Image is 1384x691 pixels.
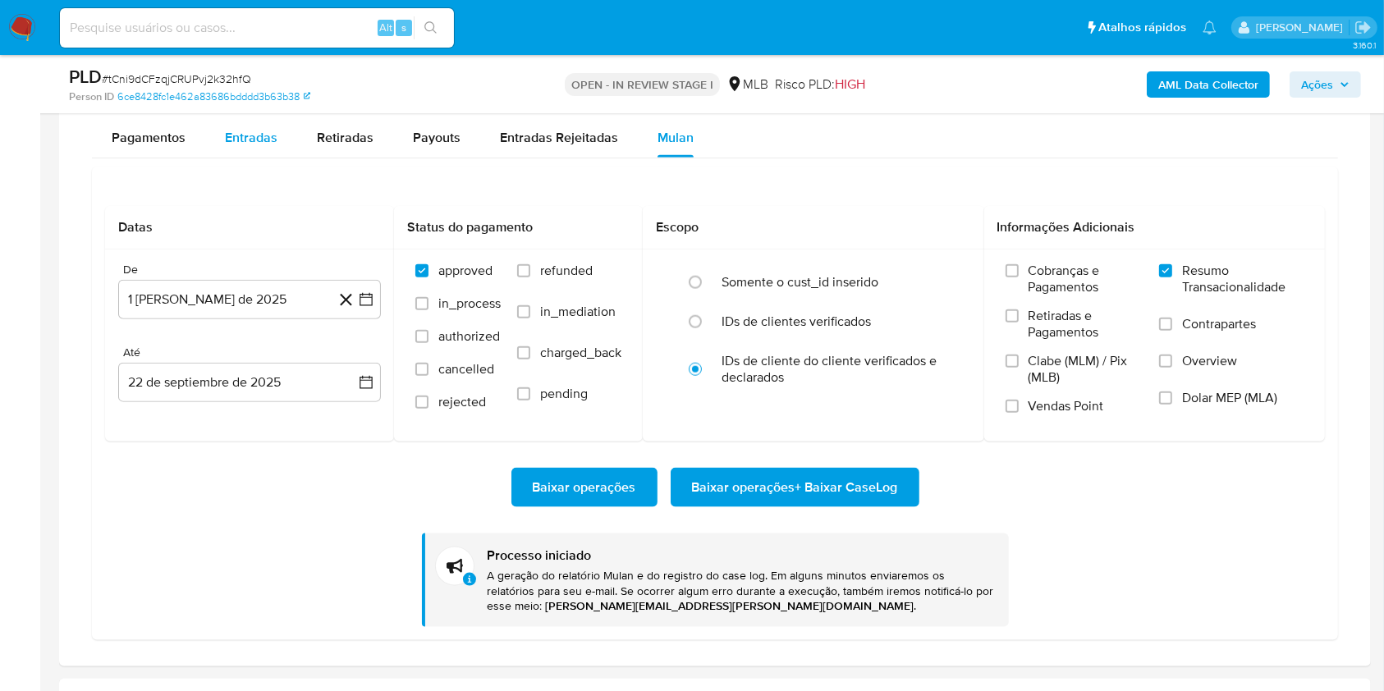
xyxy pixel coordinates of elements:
[379,20,392,35] span: Alt
[1290,71,1361,98] button: Ações
[1158,71,1258,98] b: AML Data Collector
[565,73,720,96] p: OPEN - IN REVIEW STAGE I
[1147,71,1270,98] button: AML Data Collector
[1098,19,1186,36] span: Atalhos rápidos
[1354,19,1372,36] a: Sair
[835,75,865,94] span: HIGH
[726,76,768,94] div: MLB
[401,20,406,35] span: s
[60,17,454,39] input: Pesquise usuários ou casos...
[414,16,447,39] button: search-icon
[775,76,865,94] span: Risco PLD:
[1256,20,1349,35] p: lucas.barboza@mercadolivre.com
[102,71,251,87] span: # tCni9dCFzqjCRUPvj2k32hfQ
[69,89,114,104] b: Person ID
[1353,39,1376,52] span: 3.160.1
[1301,71,1333,98] span: Ações
[69,63,102,89] b: PLD
[117,89,310,104] a: 6ce8428fc1e462a83686bdddd3b63b38
[1203,21,1217,34] a: Notificações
